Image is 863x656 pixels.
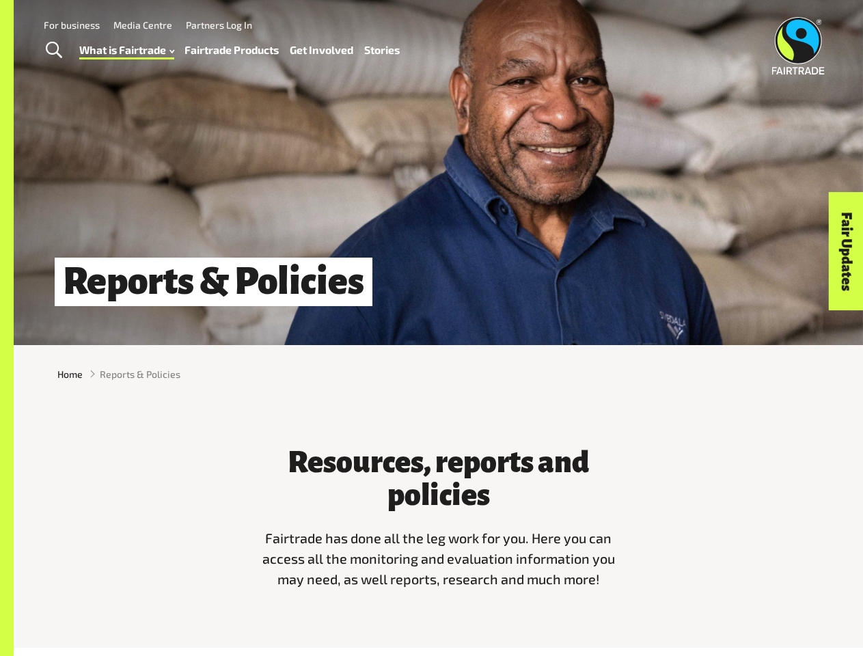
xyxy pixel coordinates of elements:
[44,19,100,31] a: For business
[364,40,400,59] a: Stories
[262,530,615,586] span: Fairtrade has done all the leg work for you. Here you can access all the monitoring and evaluatio...
[184,40,279,59] a: Fairtrade Products
[186,19,252,31] a: Partners Log In
[37,33,70,68] a: Toggle Search
[57,367,83,381] a: Home
[252,447,625,512] h3: Resources, reports and policies
[79,40,174,59] a: What is Fairtrade
[100,367,180,381] span: Reports & Policies
[290,40,353,59] a: Get Involved
[55,258,372,306] h1: Reports & Policies
[772,17,825,74] img: Fairtrade Australia New Zealand logo
[113,19,172,31] a: Media Centre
